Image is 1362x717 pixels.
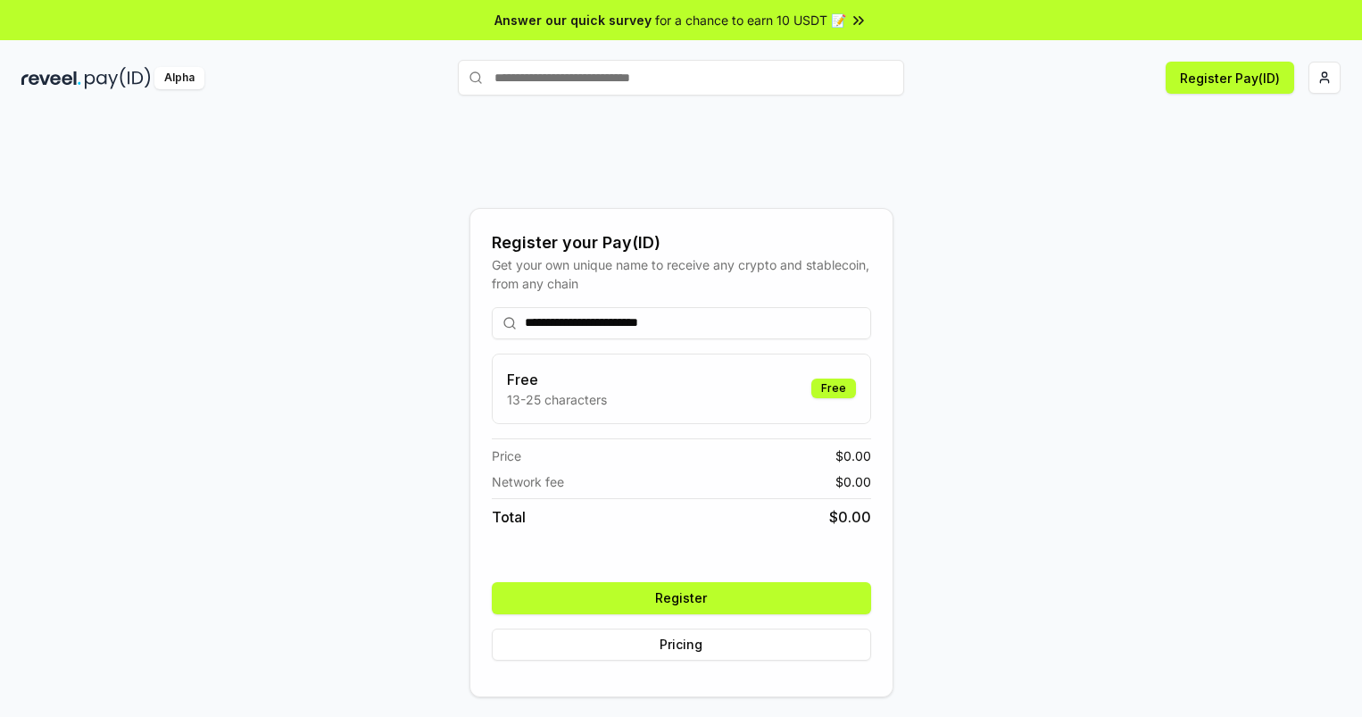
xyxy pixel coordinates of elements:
[507,369,607,390] h3: Free
[492,446,521,465] span: Price
[21,67,81,89] img: reveel_dark
[154,67,204,89] div: Alpha
[492,506,526,528] span: Total
[492,255,871,293] div: Get your own unique name to receive any crypto and stablecoin, from any chain
[1166,62,1294,94] button: Register Pay(ID)
[492,629,871,661] button: Pricing
[492,472,564,491] span: Network fee
[811,379,856,398] div: Free
[829,506,871,528] span: $ 0.00
[835,472,871,491] span: $ 0.00
[494,11,652,29] span: Answer our quick survey
[507,390,607,409] p: 13-25 characters
[85,67,151,89] img: pay_id
[835,446,871,465] span: $ 0.00
[492,582,871,614] button: Register
[655,11,846,29] span: for a chance to earn 10 USDT 📝
[492,230,871,255] div: Register your Pay(ID)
